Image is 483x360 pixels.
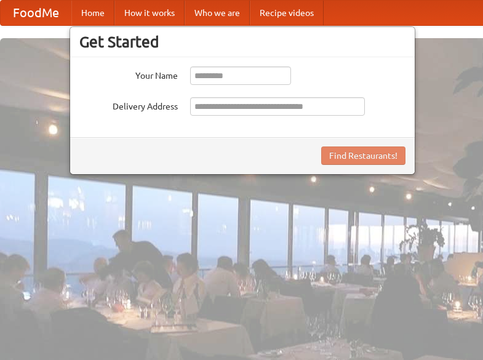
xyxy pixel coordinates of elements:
[1,1,71,25] a: FoodMe
[71,1,114,25] a: Home
[79,33,405,51] h3: Get Started
[79,66,178,82] label: Your Name
[250,1,324,25] a: Recipe videos
[185,1,250,25] a: Who we are
[321,146,405,165] button: Find Restaurants!
[114,1,185,25] a: How it works
[79,97,178,113] label: Delivery Address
